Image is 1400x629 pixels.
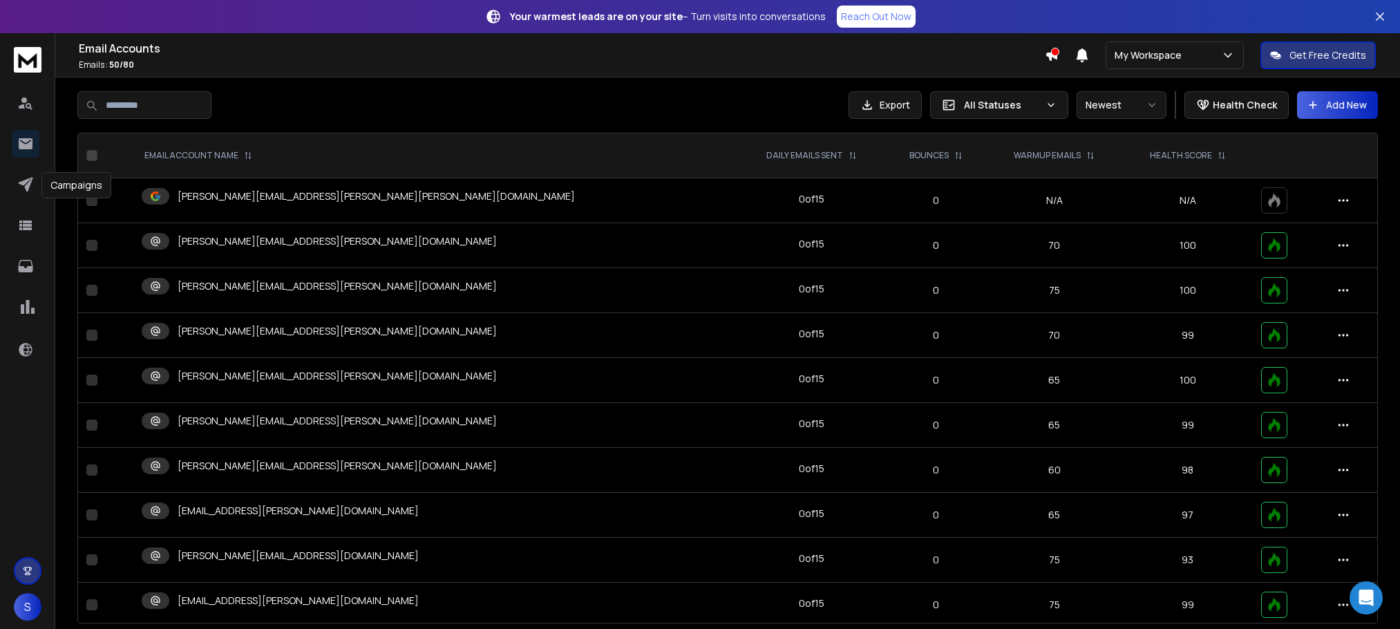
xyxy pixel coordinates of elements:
[79,59,1045,71] p: Emails :
[799,237,824,251] div: 0 of 15
[799,507,824,520] div: 0 of 15
[1350,581,1383,614] div: Open Intercom Messenger
[1014,150,1081,161] p: WARMUP EMAILS
[799,417,824,431] div: 0 of 15
[1131,194,1244,207] p: N/A
[986,403,1122,448] td: 65
[837,6,916,28] a: Reach Out Now
[1122,403,1252,448] td: 99
[510,10,826,24] p: – Turn visits into conversations
[41,172,111,198] div: Campaigns
[178,369,497,383] p: [PERSON_NAME][EMAIL_ADDRESS][PERSON_NAME][DOMAIN_NAME]
[799,552,824,565] div: 0 of 15
[178,324,497,338] p: [PERSON_NAME][EMAIL_ADDRESS][PERSON_NAME][DOMAIN_NAME]
[986,178,1122,223] td: N/A
[14,593,41,621] button: S
[178,459,497,473] p: [PERSON_NAME][EMAIL_ADDRESS][PERSON_NAME][DOMAIN_NAME]
[1122,583,1252,628] td: 99
[986,583,1122,628] td: 75
[1122,268,1252,313] td: 100
[799,327,824,341] div: 0 of 15
[1150,150,1212,161] p: HEALTH SCORE
[986,448,1122,493] td: 60
[799,282,824,296] div: 0 of 15
[14,47,41,73] img: logo
[1122,538,1252,583] td: 93
[1122,493,1252,538] td: 97
[799,192,824,206] div: 0 of 15
[986,313,1122,358] td: 70
[895,508,978,522] p: 0
[1289,48,1366,62] p: Get Free Credits
[895,194,978,207] p: 0
[766,150,843,161] p: DAILY EMAILS SENT
[895,463,978,477] p: 0
[1260,41,1376,69] button: Get Free Credits
[1184,91,1289,119] button: Health Check
[849,91,922,119] button: Export
[841,10,911,24] p: Reach Out Now
[895,553,978,567] p: 0
[986,538,1122,583] td: 75
[799,372,824,386] div: 0 of 15
[986,493,1122,538] td: 65
[895,598,978,612] p: 0
[178,234,497,248] p: [PERSON_NAME][EMAIL_ADDRESS][PERSON_NAME][DOMAIN_NAME]
[178,414,497,428] p: [PERSON_NAME][EMAIL_ADDRESS][PERSON_NAME][DOMAIN_NAME]
[986,223,1122,268] td: 70
[909,150,949,161] p: BOUNCES
[178,504,419,518] p: [EMAIL_ADDRESS][PERSON_NAME][DOMAIN_NAME]
[1122,223,1252,268] td: 100
[510,10,683,23] strong: Your warmest leads are on your site
[1122,313,1252,358] td: 99
[799,462,824,476] div: 0 of 15
[178,279,497,293] p: [PERSON_NAME][EMAIL_ADDRESS][PERSON_NAME][DOMAIN_NAME]
[178,549,419,563] p: [PERSON_NAME][EMAIL_ADDRESS][DOMAIN_NAME]
[964,98,1040,112] p: All Statuses
[799,597,824,610] div: 0 of 15
[986,268,1122,313] td: 75
[1122,448,1252,493] td: 98
[895,283,978,297] p: 0
[895,328,978,342] p: 0
[895,238,978,252] p: 0
[1077,91,1166,119] button: Newest
[79,40,1045,57] h1: Email Accounts
[1115,48,1187,62] p: My Workspace
[178,189,575,203] p: [PERSON_NAME][EMAIL_ADDRESS][PERSON_NAME][PERSON_NAME][DOMAIN_NAME]
[144,150,252,161] div: EMAIL ACCOUNT NAME
[1122,358,1252,403] td: 100
[109,59,134,71] span: 50 / 80
[986,358,1122,403] td: 65
[895,373,978,387] p: 0
[1297,91,1378,119] button: Add New
[895,418,978,432] p: 0
[1213,98,1277,112] p: Health Check
[178,594,419,608] p: [EMAIL_ADDRESS][PERSON_NAME][DOMAIN_NAME]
